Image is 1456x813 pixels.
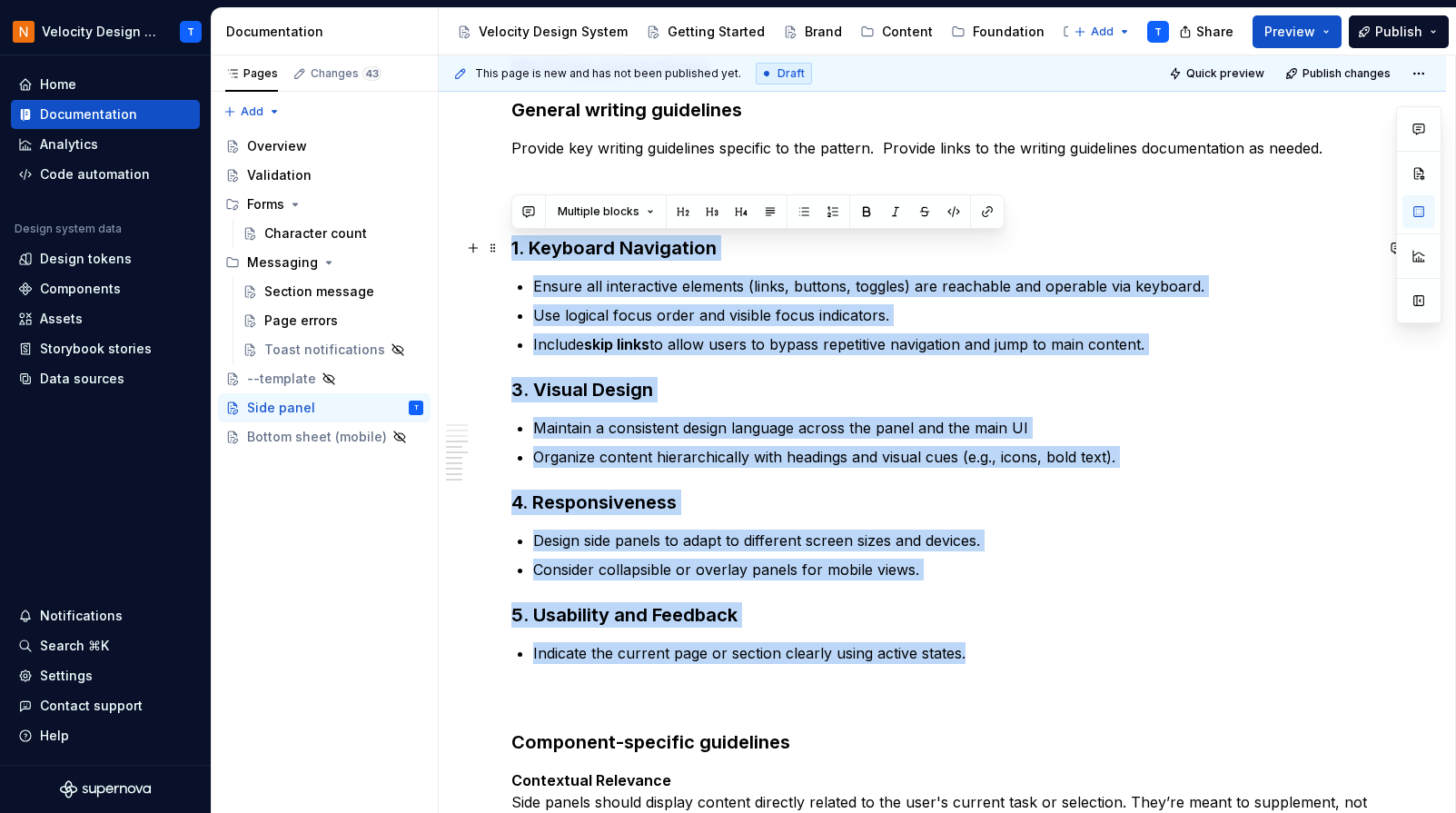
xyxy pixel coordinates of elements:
[533,530,1373,551] p: Design side panels to adapt to different screen sizes and devices.
[533,304,1373,326] p: Use logical focus order and visible focus indicators.
[1253,15,1342,48] button: Preview
[511,137,1373,159] p: Provide key writing guidelines specific to the pattern. Provide links to the writing guidelines d...
[40,340,152,358] div: Storybook stories
[42,23,158,41] div: Velocity Design System by NAVEX
[1055,17,1173,46] a: Components
[15,222,122,236] div: Design system data
[247,399,315,417] div: Side panel
[533,446,1373,468] p: Organize content hierarchically with headings and visual cues (e.g., icons, bold text).
[247,195,284,213] div: Forms
[778,66,805,81] span: Draft
[60,780,151,798] svg: Supernova Logo
[414,399,419,417] div: T
[1302,66,1391,81] span: Publish changes
[1164,61,1273,86] button: Quick preview
[40,607,123,625] div: Notifications
[1068,19,1136,45] button: Add
[226,23,431,41] div: Documentation
[218,161,431,190] a: Validation
[218,422,431,451] a: Bottom sheet (mobile)
[264,312,338,330] div: Page errors
[1375,23,1422,41] span: Publish
[1349,15,1449,48] button: Publish
[450,17,635,46] a: Velocity Design System
[973,23,1045,41] div: Foundation
[511,192,1373,221] h2: Accessibility guidelines
[40,75,76,94] div: Home
[533,559,1373,580] p: Consider collapsible or overlay panels for mobile views.
[805,23,842,41] div: Brand
[1170,15,1245,48] button: Share
[668,23,765,41] div: Getting Started
[11,721,200,750] button: Help
[11,661,200,690] a: Settings
[40,637,109,655] div: Search ⌘K
[11,100,200,129] a: Documentation
[533,333,1373,355] p: Include to allow users to bypass repetitive navigation and jump to main content.
[264,224,367,243] div: Character count
[218,99,286,124] button: Add
[1186,66,1264,81] span: Quick preview
[533,275,1373,297] p: Ensure all interactive elements (links, buttons, toggles) are reachable and operable via keyboard.
[511,97,1373,123] h3: General writing guidelines
[235,277,431,306] a: Section message
[11,304,200,333] a: Assets
[40,135,98,154] div: Analytics
[479,23,628,41] div: Velocity Design System
[218,190,431,219] div: Forms
[247,137,307,155] div: Overview
[218,132,431,161] a: Overview
[225,66,278,81] div: Pages
[40,697,143,715] div: Contact support
[40,165,150,183] div: Code automation
[4,12,207,51] button: Velocity Design System by NAVEXT
[362,66,381,81] span: 43
[11,244,200,273] a: Design tokens
[11,274,200,303] a: Components
[241,104,263,119] span: Add
[11,601,200,630] button: Notifications
[40,280,121,298] div: Components
[235,219,431,248] a: Character count
[218,132,431,451] div: Page tree
[247,428,387,446] div: Bottom sheet (mobile)
[511,604,738,626] strong: 5. Usability and Feedback
[247,253,318,272] div: Messaging
[882,23,933,41] div: Content
[40,105,137,124] div: Documentation
[40,310,83,328] div: Assets
[533,417,1373,439] p: Maintain a consistent design language across the panel and the main UI
[1264,23,1315,41] span: Preview
[40,667,93,685] div: Settings
[776,17,849,46] a: Brand
[1154,25,1162,39] div: T
[11,334,200,363] a: Storybook stories
[1280,61,1399,86] button: Publish changes
[11,160,200,189] a: Code automation
[511,237,717,259] strong: 1. Keyboard Navigation
[450,14,1065,50] div: Page tree
[311,66,381,81] div: Changes
[218,393,431,422] a: Side panelT
[13,21,35,43] img: bb28370b-b938-4458-ba0e-c5bddf6d21d4.png
[511,379,653,401] strong: 3. Visual Design
[40,370,124,388] div: Data sources
[11,130,200,159] a: Analytics
[511,491,677,513] strong: 4. Responsiveness
[511,731,790,753] strong: Component-specific guidelines
[533,642,1373,664] p: Indicate the current page or section clearly using active states.
[639,17,772,46] a: Getting Started
[944,17,1052,46] a: Foundation
[1196,23,1233,41] span: Share
[475,66,741,81] span: This page is new and has not been published yet.
[218,364,431,393] a: --template
[11,691,200,720] button: Contact support
[187,25,194,39] div: T
[584,335,649,353] strong: skip links
[235,335,431,364] a: Toast notifications
[1091,25,1114,39] span: Add
[40,250,132,268] div: Design tokens
[511,771,671,789] strong: Contextual Relevance
[40,727,69,745] div: Help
